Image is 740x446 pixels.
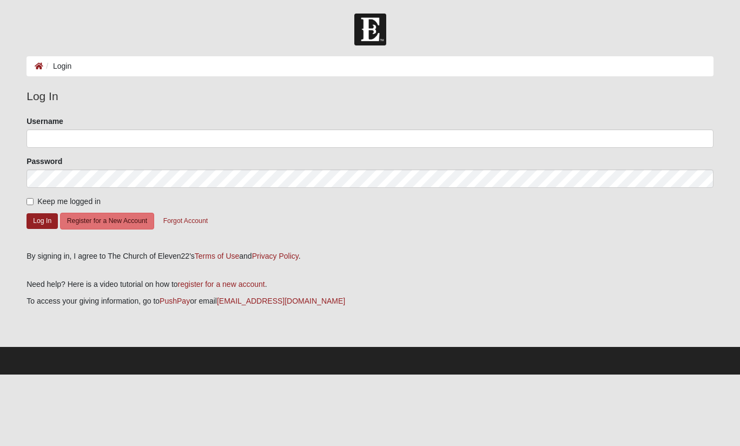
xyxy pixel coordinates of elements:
[27,213,58,229] button: Log In
[27,198,34,205] input: Keep me logged in
[156,213,215,229] button: Forgot Account
[43,61,71,72] li: Login
[195,252,239,260] a: Terms of Use
[27,296,713,307] p: To access your giving information, go to or email
[354,14,386,45] img: Church of Eleven22 Logo
[160,297,190,305] a: PushPay
[27,156,62,167] label: Password
[27,88,713,105] legend: Log In
[60,213,154,229] button: Register for a New Account
[37,197,101,206] span: Keep me logged in
[178,280,265,288] a: register for a new account
[217,297,345,305] a: [EMAIL_ADDRESS][DOMAIN_NAME]
[27,279,713,290] p: Need help? Here is a video tutorial on how to .
[27,116,63,127] label: Username
[27,251,713,262] div: By signing in, I agree to The Church of Eleven22's and .
[252,252,299,260] a: Privacy Policy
